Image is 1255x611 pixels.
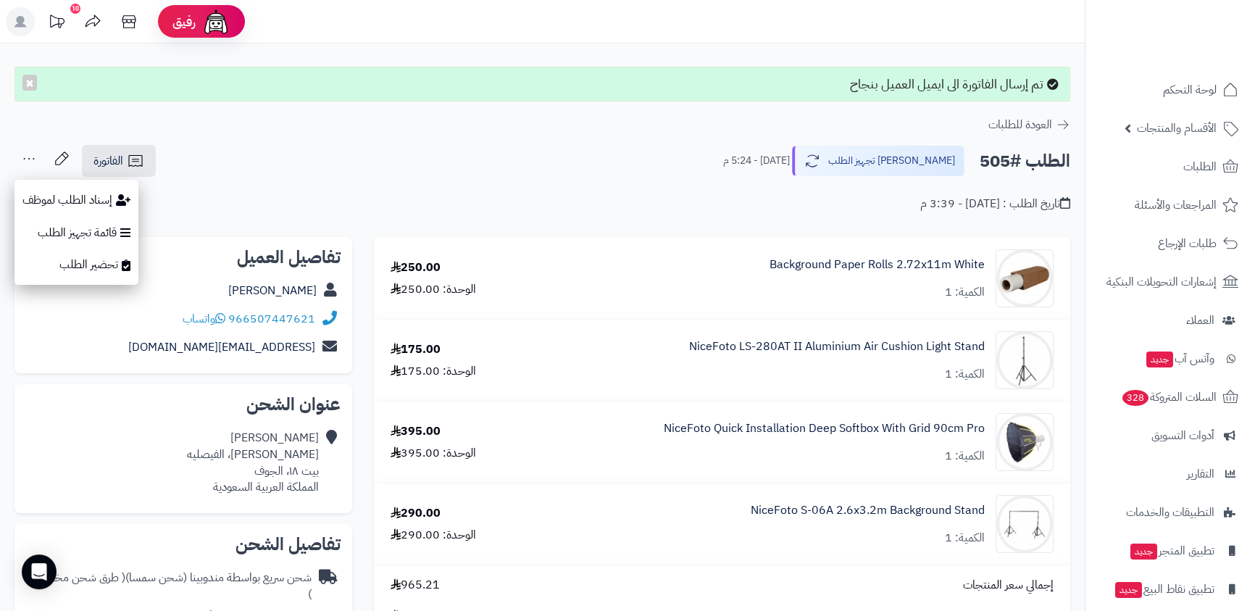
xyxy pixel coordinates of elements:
[996,413,1053,471] img: 1721300011-170000-800x1000-90x90.jpg
[1158,233,1217,254] span: طلبات الإرجاع
[187,430,319,496] div: [PERSON_NAME] [PERSON_NAME]، الفيصليه بيت ١٨، الجوف المملكة العربية السعودية
[792,146,964,176] button: [PERSON_NAME] تجهيز الطلب
[1114,579,1214,599] span: تطبيق نقاط البيع
[26,249,341,266] h2: تفاصيل العميل
[172,13,196,30] span: رفيق
[963,577,1054,594] span: إجمالي سعر المنتجات
[945,530,985,546] div: الكمية: 1
[29,569,312,603] span: ( طرق شحن مخصصة )
[1106,272,1217,292] span: إشعارات التحويلات البنكية
[945,366,985,383] div: الكمية: 1
[770,257,985,273] a: Background Paper Rolls 2.72x11m White
[1094,418,1246,453] a: أدوات التسويق
[1135,195,1217,215] span: المراجعات والأسئلة
[1094,72,1246,107] a: لوحة التحكم
[14,217,138,249] a: قائمة تجهيز الطلب
[996,331,1053,389] img: 1709495061-280AT%20(1)-800x1000-90x90.jpg
[128,338,315,356] a: [EMAIL_ADDRESS][DOMAIN_NAME]
[1187,464,1214,484] span: التقارير
[996,495,1053,553] img: 1738403431-1-90x90.jpg
[391,505,441,522] div: 290.00
[1145,349,1214,369] span: وآتس آب
[1094,303,1246,338] a: العملاء
[391,259,441,276] div: 250.00
[1094,533,1246,568] a: تطبيق المتجرجديد
[1094,457,1246,491] a: التقارير
[1146,352,1173,367] span: جديد
[82,145,156,177] a: الفاتورة
[391,577,440,594] span: 965.21
[1137,118,1217,138] span: الأقسام والمنتجات
[201,7,230,36] img: ai-face.png
[391,363,476,380] div: الوحدة: 175.00
[26,396,341,413] h2: عنوان الشحن
[1094,226,1246,261] a: طلبات الإرجاع
[14,249,138,281] a: تحضير الطلب
[38,7,75,40] a: تحديثات المنصة
[1094,265,1246,299] a: إشعارات التحويلات البنكية
[980,146,1070,176] h2: الطلب #505
[14,67,1070,101] div: تم إرسال الفاتورة الى ايميل العميل بنجاح
[1094,380,1246,415] a: السلات المتروكة328
[1130,544,1157,560] span: جديد
[1183,157,1217,177] span: الطلبات
[945,284,985,301] div: الكمية: 1
[391,423,441,440] div: 395.00
[1115,582,1142,598] span: جديد
[391,527,476,544] div: الوحدة: 290.00
[1126,502,1214,523] span: التطبيقات والخدمات
[22,75,37,91] button: ×
[945,448,985,465] div: الكمية: 1
[26,570,312,603] div: شحن سريع بواسطة مندوبينا (شحن سمسا)
[1121,387,1217,407] span: السلات المتروكة
[26,536,341,553] h2: تفاصيل الشحن
[1163,80,1217,100] span: لوحة التحكم
[14,183,138,217] button: إسناد الطلب لموظف
[751,502,985,519] a: NiceFoto S-06A 2.6x3.2m Background Stand
[1094,341,1246,376] a: وآتس آبجديد
[988,116,1070,133] a: العودة للطلبات
[1094,149,1246,184] a: الطلبات
[391,281,476,298] div: الوحدة: 250.00
[228,310,315,328] a: 966507447621
[1094,572,1246,607] a: تطبيق نقاط البيعجديد
[391,445,476,462] div: الوحدة: 395.00
[664,420,985,437] a: NiceFoto Quick Installation Deep Softbox With Grid 90cm Pro
[93,152,123,170] span: الفاتورة
[1151,425,1214,446] span: أدوات التسويق
[1186,310,1214,331] span: العملاء
[1129,541,1214,561] span: تطبيق المتجر
[70,4,80,14] div: 10
[1156,11,1241,41] img: logo-2.png
[391,341,441,358] div: 175.00
[988,116,1052,133] span: العودة للطلبات
[689,338,985,355] a: NiceFoto LS-280AT II Aluminium Air Cushion Light Stand
[228,282,317,299] a: [PERSON_NAME]
[723,154,790,168] small: [DATE] - 5:24 م
[183,310,225,328] a: واتساب
[996,249,1053,307] img: 1724498586-93-90x90.jpg
[1122,390,1148,406] span: 328
[920,196,1070,212] div: تاريخ الطلب : [DATE] - 3:39 م
[22,554,57,589] div: Open Intercom Messenger
[1094,495,1246,530] a: التطبيقات والخدمات
[1094,188,1246,223] a: المراجعات والأسئلة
